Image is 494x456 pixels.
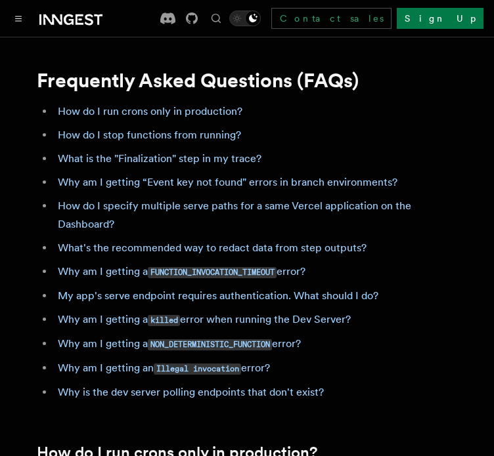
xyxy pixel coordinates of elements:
button: Toggle navigation [11,10,26,26]
button: Find something... [208,10,224,26]
a: Why am I getting “Event key not found" errors in branch environments? [58,176,397,188]
code: killed [148,315,180,326]
a: Why am I getting anIllegal invocationerror? [58,362,270,374]
a: Why am I getting aFUNCTION_INVOCATION_TIMEOUTerror? [58,265,305,278]
code: FUNCTION_INVOCATION_TIMEOUT [148,267,277,278]
a: What is the "Finalization" step in my trace? [58,152,261,165]
button: Toggle dark mode [229,10,261,26]
a: How do I run crons only in production? [58,105,242,117]
a: Sign Up [397,8,483,29]
code: NON_DETERMINISTIC_FUNCTION [148,339,272,350]
a: My app's serve endpoint requires authentication. What should I do? [58,289,378,302]
a: Why am I getting aNON_DETERMINISTIC_FUNCTIONerror? [58,337,301,350]
a: What's the recommended way to redact data from step outputs? [58,241,367,254]
a: How do I specify multiple serve paths for a same Vercel application on the Dashboard? [58,199,411,230]
a: Why am I getting akillederror when running the Dev Server? [58,313,351,325]
a: How do I stop functions from running? [58,129,241,141]
code: Illegal invocation [154,363,241,375]
a: Contact sales [271,8,392,29]
a: Why is the dev server polling endpoints that don't exist? [58,386,324,398]
h1: Frequently Asked Questions (FAQs) [37,68,457,92]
